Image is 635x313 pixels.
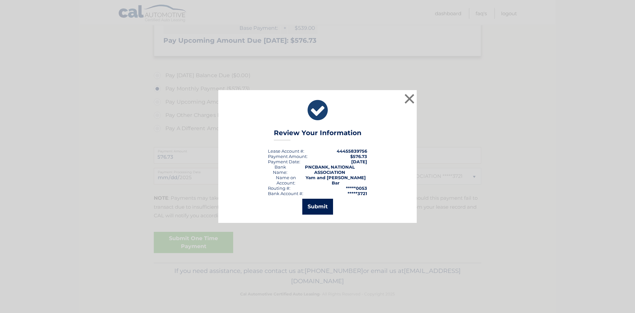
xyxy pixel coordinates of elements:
[268,164,292,175] div: Bank Name:
[403,92,416,105] button: ×
[302,199,333,215] button: Submit
[268,148,304,154] div: Lease Account #:
[268,159,299,164] span: Payment Date
[351,159,367,164] span: [DATE]
[268,175,304,185] div: Name on Account:
[306,175,366,185] strong: Yam and [PERSON_NAME] Bar
[268,191,303,196] div: Bank Account #:
[337,148,367,154] strong: 44455839756
[350,154,367,159] span: $576.73
[274,129,361,140] h3: Review Your Information
[268,185,290,191] div: Routing #:
[305,164,355,175] strong: PNCBANK, NATIONAL ASSOCIATION
[268,159,300,164] div: :
[268,154,308,159] div: Payment Amount:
